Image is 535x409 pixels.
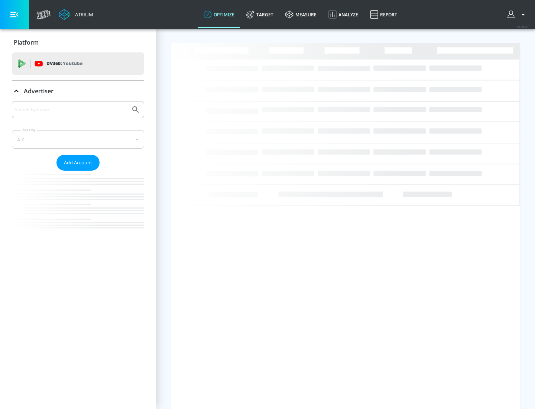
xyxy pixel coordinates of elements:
[64,158,92,167] span: Add Account
[72,11,93,18] div: Atrium
[198,1,240,28] a: optimize
[12,130,144,149] div: A-Z
[21,128,37,132] label: Sort By
[14,38,39,46] p: Platform
[517,25,528,29] span: v 4.25.4
[56,155,100,171] button: Add Account
[279,1,322,28] a: measure
[364,1,403,28] a: Report
[12,81,144,102] div: Advertiser
[240,1,279,28] a: Target
[12,52,144,75] div: DV360: Youtube
[322,1,364,28] a: Analyze
[12,101,144,243] div: Advertiser
[63,59,82,67] p: Youtube
[46,59,82,68] p: DV360:
[24,87,53,95] p: Advertiser
[12,32,144,53] div: Platform
[15,105,127,115] input: Search by name
[59,9,93,20] a: Atrium
[12,171,144,243] nav: list of Advertiser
